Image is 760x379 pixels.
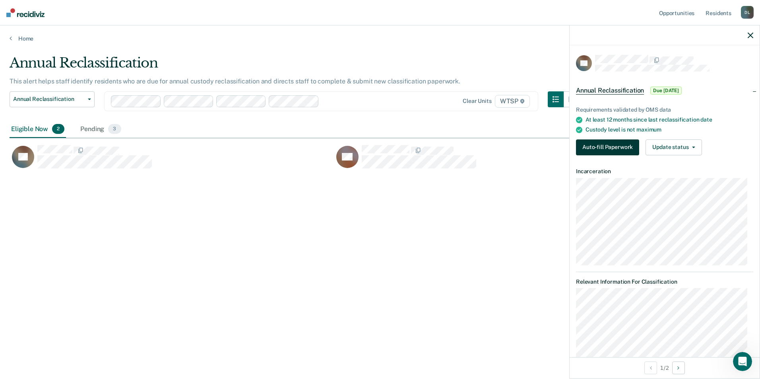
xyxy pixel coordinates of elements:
div: 1 / 2 [570,357,760,378]
span: Annual Reclassification [576,87,644,95]
div: Eligible Now [10,121,66,138]
div: D L [741,6,754,19]
div: Requirements validated by OMS data [576,106,753,113]
div: Pending [79,121,122,138]
span: 3 [108,124,121,134]
button: Auto-fill Paperwork [576,139,639,155]
a: Navigate to form link [576,139,642,155]
dt: Relevant Information For Classification [576,278,753,285]
span: Due [DATE] [650,87,682,95]
span: WTSP [495,95,530,108]
div: Annual ReclassificationDue [DATE] [570,78,760,103]
span: Annual Reclassification [13,96,85,102]
div: At least 12 months since last reclassification [586,116,753,123]
div: Custody level is not [586,126,753,133]
p: This alert helps staff identify residents who are due for annual custody reclassification and dir... [10,77,460,85]
button: Next Opportunity [672,362,685,374]
button: Previous Opportunity [644,362,657,374]
span: date [700,116,712,123]
span: 2 [52,124,64,134]
span: maximum [636,126,661,133]
div: CaseloadOpportunityCell-00202509 [10,145,334,176]
div: Annual Reclassification [10,55,580,77]
dt: Incarceration [576,168,753,175]
div: CaseloadOpportunityCell-00112826 [334,145,658,176]
img: Recidiviz [6,8,45,17]
iframe: Intercom live chat [733,352,752,371]
button: Update status [646,139,702,155]
a: Home [10,35,750,42]
div: Clear units [463,98,492,104]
